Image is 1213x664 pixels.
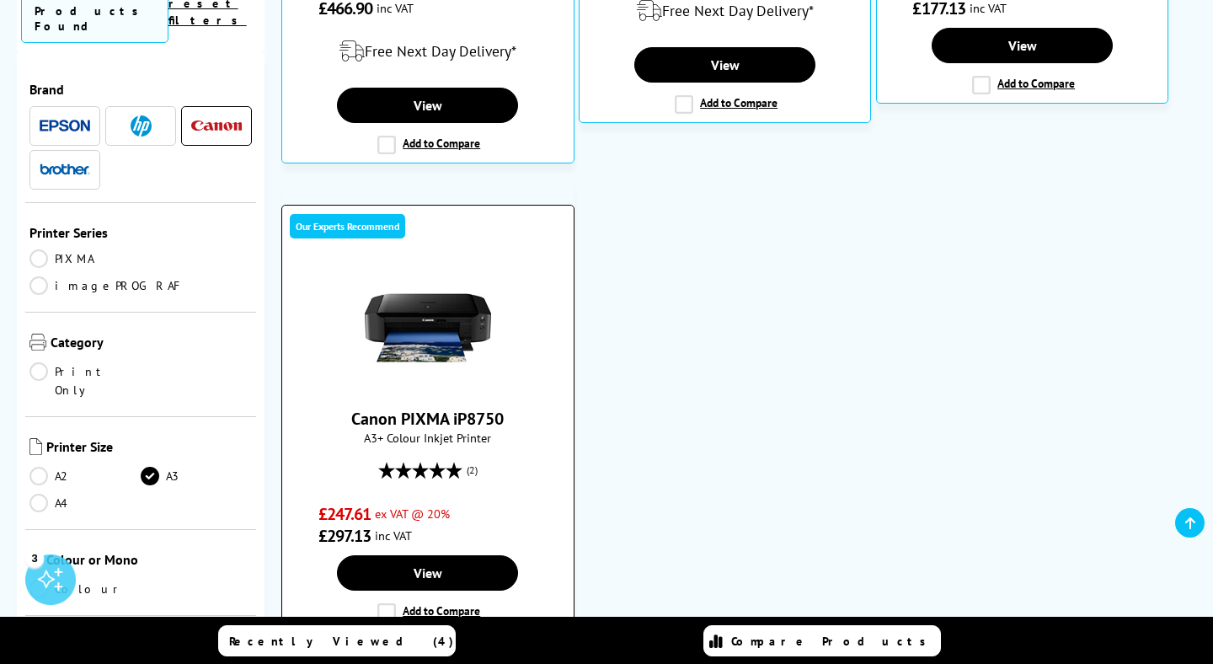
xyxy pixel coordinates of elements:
[29,362,141,399] a: Print Only
[290,214,405,238] div: Our Experts Recommend
[467,454,478,486] span: (2)
[29,249,141,268] a: PIXMA
[377,603,480,622] label: Add to Compare
[932,28,1113,63] a: View
[337,88,518,123] a: View
[40,163,90,175] img: Brother
[675,95,777,114] label: Add to Compare
[291,28,565,75] div: modal_delivery
[318,525,371,547] span: £297.13
[29,224,252,241] span: Printer Series
[51,334,252,354] span: Category
[29,494,141,512] a: A4
[191,120,242,131] img: Canon
[40,120,90,132] img: Epson
[29,276,185,295] a: imagePROGRAF
[131,115,152,137] img: HP
[25,549,44,567] div: 3
[351,408,504,430] a: Canon PIXMA iP8750
[731,634,935,649] span: Compare Products
[375,506,450,522] span: ex VAT @ 20%
[377,136,480,154] label: Add to Compare
[40,115,90,137] a: Epson
[29,580,141,598] a: Colour
[218,625,456,656] a: Recently Viewed (4)
[29,467,141,485] a: A2
[40,159,90,180] a: Brother
[46,551,252,571] span: Colour or Mono
[115,115,166,137] a: HP
[634,47,815,83] a: View
[703,625,941,656] a: Compare Products
[29,438,42,455] img: Printer Size
[365,378,491,394] a: Canon PIXMA iP8750
[29,334,46,351] img: Category
[972,76,1075,94] label: Add to Compare
[229,634,454,649] span: Recently Viewed (4)
[291,430,565,446] span: A3+ Colour Inkjet Printer
[191,115,242,137] a: Canon
[337,555,518,591] a: View
[141,467,252,485] a: A3
[29,81,252,98] span: Brand
[375,527,412,544] span: inc VAT
[46,438,252,458] span: Printer Size
[318,503,371,525] span: £247.61
[365,265,491,391] img: Canon PIXMA iP8750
